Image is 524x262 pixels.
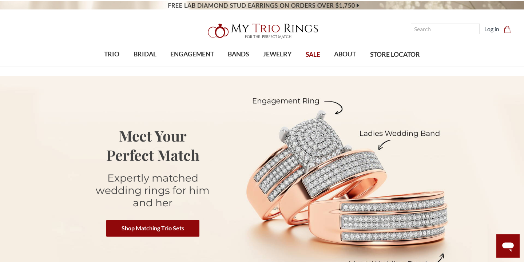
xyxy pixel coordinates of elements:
[504,26,511,33] svg: cart.cart_preview
[341,66,349,67] button: submenu toggle
[256,43,299,66] a: JEWELRY
[108,66,115,67] button: submenu toggle
[327,43,363,66] a: ABOUT
[274,66,281,67] button: submenu toggle
[152,19,372,43] a: My Trio Rings
[263,49,292,59] span: JEWELRY
[221,43,256,66] a: BANDS
[170,49,214,59] span: ENGAGEMENT
[134,49,156,59] span: BRIDAL
[370,50,420,59] span: STORE LOCATOR
[228,49,249,59] span: BANDS
[334,49,356,59] span: ABOUT
[411,24,480,34] input: Search
[306,50,320,59] span: SALE
[97,43,126,66] a: TRIO
[104,49,119,59] span: TRIO
[484,25,499,33] a: Log in
[363,43,427,67] a: STORE LOCATOR
[188,66,196,67] button: submenu toggle
[299,43,327,67] a: SALE
[163,43,221,66] a: ENGAGEMENT
[235,66,242,67] button: submenu toggle
[204,19,320,43] img: My Trio Rings
[141,66,148,67] button: submenu toggle
[106,220,199,237] a: Shop Matching Trio Sets
[504,25,515,33] a: Cart with 0 items
[126,43,163,66] a: BRIDAL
